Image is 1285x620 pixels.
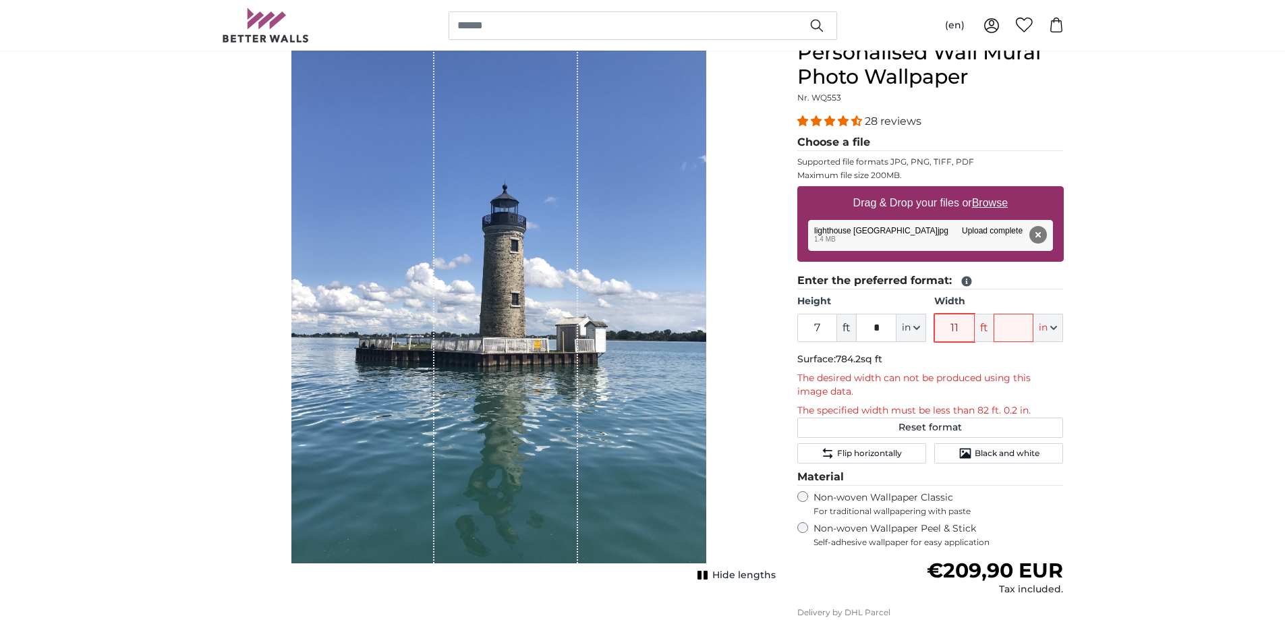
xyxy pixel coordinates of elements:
span: Nr. WQ553 [797,92,841,103]
button: Black and white [934,443,1063,463]
button: (en) [934,13,975,38]
span: Hide lengths [712,569,776,582]
label: Height [797,295,926,308]
span: in [902,321,911,335]
button: in [1033,314,1063,342]
label: Non-woven Wallpaper Classic [813,491,1064,517]
span: Self-adhesive wallpaper for easy application [813,537,1064,548]
button: Flip horizontally [797,443,926,463]
p: Maximum file size 200MB. [797,170,1064,181]
button: in [896,314,926,342]
p: The specified width must be less than 82 ft. 0.2 in. [797,404,1064,418]
div: 1 of 1 [222,40,776,580]
p: Delivery by DHL Parcel [797,607,1064,618]
span: 4.32 stars [797,115,865,128]
button: Hide lengths [693,566,776,585]
label: Width [934,295,1063,308]
span: Black and white [975,448,1039,459]
p: The desired width can not be produced using this image data. [797,372,1064,399]
span: 28 reviews [865,115,921,128]
span: Flip horizontally [837,448,902,459]
h1: Personalised Wall Mural Photo Wallpaper [797,40,1064,89]
img: Betterwalls [222,8,310,43]
p: Supported file formats JPG, PNG, TIFF, PDF [797,157,1064,167]
legend: Enter the preferred format: [797,273,1064,289]
span: 784.2sq ft [836,353,882,365]
button: Reset format [797,418,1064,438]
span: ft [837,314,856,342]
u: Browse [972,197,1008,208]
span: For traditional wallpapering with paste [813,506,1064,517]
label: Non-woven Wallpaper Peel & Stick [813,522,1064,548]
legend: Material [797,469,1064,486]
span: ft [975,314,994,342]
label: Drag & Drop your files or [847,190,1012,217]
div: Tax included. [927,583,1063,596]
span: in [1039,321,1048,335]
span: €209,90 EUR [927,558,1063,583]
legend: Choose a file [797,134,1064,151]
p: Surface: [797,353,1064,366]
